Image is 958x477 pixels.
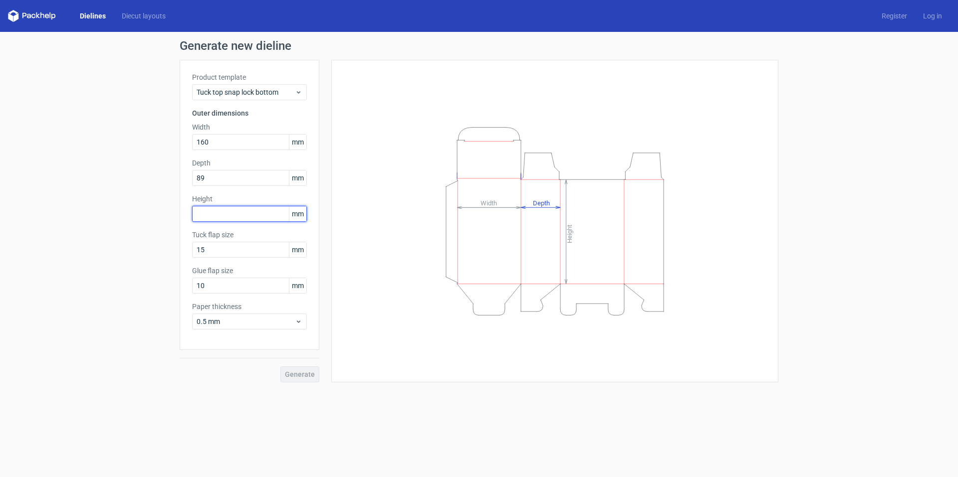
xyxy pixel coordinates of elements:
[192,230,307,240] label: Tuck flap size
[192,302,307,312] label: Paper thickness
[192,122,307,132] label: Width
[197,317,295,326] span: 0.5 mm
[915,11,950,21] a: Log in
[192,194,307,204] label: Height
[72,11,114,21] a: Dielines
[197,87,295,97] span: Tuck top snap lock bottom
[192,72,307,82] label: Product template
[566,224,573,243] tspan: Height
[289,206,306,221] span: mm
[289,278,306,293] span: mm
[480,199,497,206] tspan: Width
[180,40,778,52] h1: Generate new dieline
[289,135,306,150] span: mm
[289,242,306,257] span: mm
[874,11,915,21] a: Register
[192,266,307,276] label: Glue flap size
[533,199,550,206] tspan: Depth
[289,170,306,185] span: mm
[192,158,307,168] label: Depth
[114,11,174,21] a: Diecut layouts
[192,108,307,118] h3: Outer dimensions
